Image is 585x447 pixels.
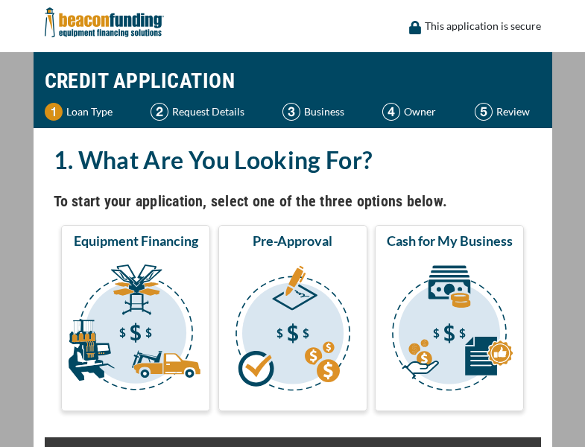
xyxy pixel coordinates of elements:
img: Pre-Approval [221,256,364,405]
img: Cash for My Business [378,256,521,405]
p: Review [496,103,530,121]
p: Loan Type [66,103,113,121]
img: Step 3 [282,103,300,121]
span: Equipment Financing [74,232,198,250]
h2: 1. What Are You Looking For? [54,143,532,177]
button: Cash for My Business [375,225,524,411]
img: lock icon to convery security [409,21,421,34]
span: Cash for My Business [387,232,513,250]
img: Step 4 [382,103,400,121]
p: This application is secure [425,17,541,35]
img: Equipment Financing [64,256,207,405]
img: Step 2 [151,103,168,121]
img: Step 5 [475,103,493,121]
button: Equipment Financing [61,225,210,411]
button: Pre-Approval [218,225,367,411]
h1: CREDIT APPLICATION [45,60,541,103]
h4: To start your application, select one of the three options below. [54,188,532,214]
p: Request Details [172,103,244,121]
span: Pre-Approval [253,232,332,250]
p: Business [304,103,344,121]
p: Owner [404,103,436,121]
img: Step 1 [45,103,63,121]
